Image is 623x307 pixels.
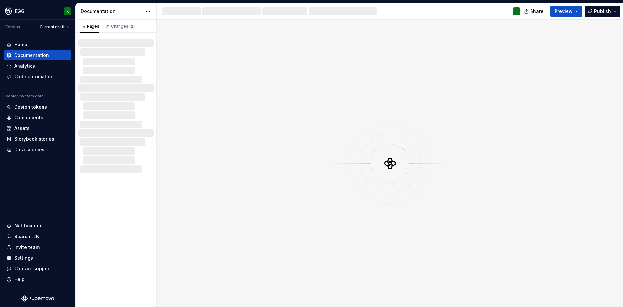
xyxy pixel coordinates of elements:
button: Search ⌘K [4,231,71,242]
span: Current draft [40,24,65,30]
svg: Supernova Logo [21,295,54,302]
span: 2 [129,24,135,29]
a: Design tokens [4,102,71,112]
a: Components [4,112,71,123]
a: Documentation [4,50,71,60]
button: Notifications [4,221,71,231]
div: Design tokens [14,104,47,110]
div: Code automation [14,73,54,80]
div: EGG [15,8,25,15]
div: Documentation [81,8,142,15]
div: Changes [111,24,135,29]
div: Notifications [14,223,44,229]
div: Contact support [14,265,51,272]
div: Search ⌘K [14,233,39,240]
img: 87d06435-c97f-426c-aa5d-5eb8acd3d8b3.png [5,7,12,15]
div: Data sources [14,147,44,153]
div: Settings [14,255,33,261]
div: Home [14,41,27,48]
div: Help [14,276,25,283]
div: K [67,9,69,14]
button: EGGK [1,4,74,18]
div: Design system data [5,94,43,99]
span: Preview [555,8,573,15]
a: Home [4,39,71,50]
div: Pages [80,24,99,29]
a: Analytics [4,61,71,71]
a: Invite team [4,242,71,252]
button: Current draft [37,22,73,32]
a: Assets [4,123,71,134]
div: Version [5,24,20,30]
div: Invite team [14,244,40,250]
button: Contact support [4,263,71,274]
a: Code automation [4,71,71,82]
button: Help [4,274,71,285]
button: Publish [585,6,620,17]
a: Data sources [4,145,71,155]
a: Storybook stories [4,134,71,144]
span: Share [530,8,544,15]
button: Share [521,6,548,17]
div: Assets [14,125,30,132]
a: Settings [4,253,71,263]
span: Publish [594,8,611,15]
div: Analytics [14,63,35,69]
div: Storybook stories [14,136,54,142]
button: Preview [550,6,582,17]
div: Components [14,114,43,121]
div: Documentation [14,52,49,58]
